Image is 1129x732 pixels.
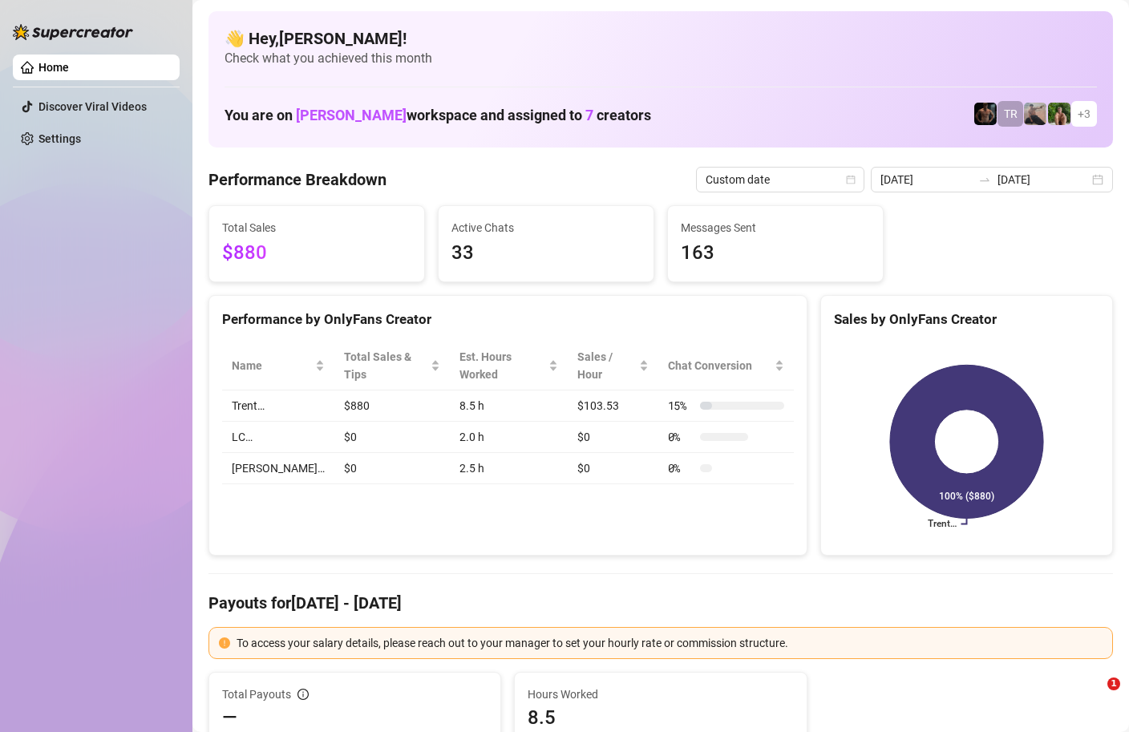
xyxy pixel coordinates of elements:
th: Name [222,342,334,390]
td: Trent… [222,390,334,422]
a: Settings [38,132,81,145]
span: Total Payouts [222,685,291,703]
span: $880 [222,238,411,269]
td: 2.0 h [450,422,568,453]
span: 33 [451,238,641,269]
td: $103.53 [568,390,658,422]
td: $0 [334,422,450,453]
span: Name [232,357,312,374]
span: 0 % [668,459,694,477]
span: [PERSON_NAME] [296,107,407,123]
span: info-circle [297,689,309,700]
span: Total Sales [222,219,411,237]
div: Sales by OnlyFans Creator [834,309,1099,330]
img: logo-BBDzfeDw.svg [13,24,133,40]
div: Est. Hours Worked [459,348,545,383]
img: Trent [974,103,997,125]
div: To access your salary details, please reach out to your manager to set your hourly rate or commis... [237,634,1103,652]
span: Custom date [706,168,855,192]
iframe: Intercom live chat [1074,677,1113,716]
span: TR [1004,105,1018,123]
div: Performance by OnlyFans Creator [222,309,794,330]
span: swap-right [978,173,991,186]
span: Sales / Hour [577,348,635,383]
span: 163 [681,238,870,269]
h1: You are on workspace and assigned to creators [225,107,651,124]
th: Sales / Hour [568,342,658,390]
span: Active Chats [451,219,641,237]
span: exclamation-circle [219,637,230,649]
h4: 👋 Hey, [PERSON_NAME] ! [225,27,1097,50]
td: $880 [334,390,450,422]
td: LC… [222,422,334,453]
th: Chat Conversion [658,342,794,390]
span: — [222,705,237,730]
h4: Payouts for [DATE] - [DATE] [208,592,1113,614]
text: Trent… [927,519,956,530]
a: Home [38,61,69,74]
span: Chat Conversion [668,357,771,374]
span: Total Sales & Tips [344,348,427,383]
td: $0 [568,453,658,484]
td: 8.5 h [450,390,568,422]
img: Nathaniel [1048,103,1070,125]
span: calendar [846,175,856,184]
span: + 3 [1078,105,1091,123]
a: Discover Viral Videos [38,100,147,113]
span: Check what you achieved this month [225,50,1097,67]
td: $0 [568,422,658,453]
input: End date [997,171,1089,188]
h4: Performance Breakdown [208,168,386,191]
span: 0 % [668,428,694,446]
td: $0 [334,453,450,484]
span: 1 [1107,677,1120,690]
th: Total Sales & Tips [334,342,450,390]
span: Messages Sent [681,219,870,237]
span: 8.5 [528,705,793,730]
td: 2.5 h [450,453,568,484]
td: [PERSON_NAME]… [222,453,334,484]
span: 7 [585,107,593,123]
span: to [978,173,991,186]
img: LC [1024,103,1046,125]
input: Start date [880,171,972,188]
span: 15 % [668,397,694,415]
span: Hours Worked [528,685,793,703]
